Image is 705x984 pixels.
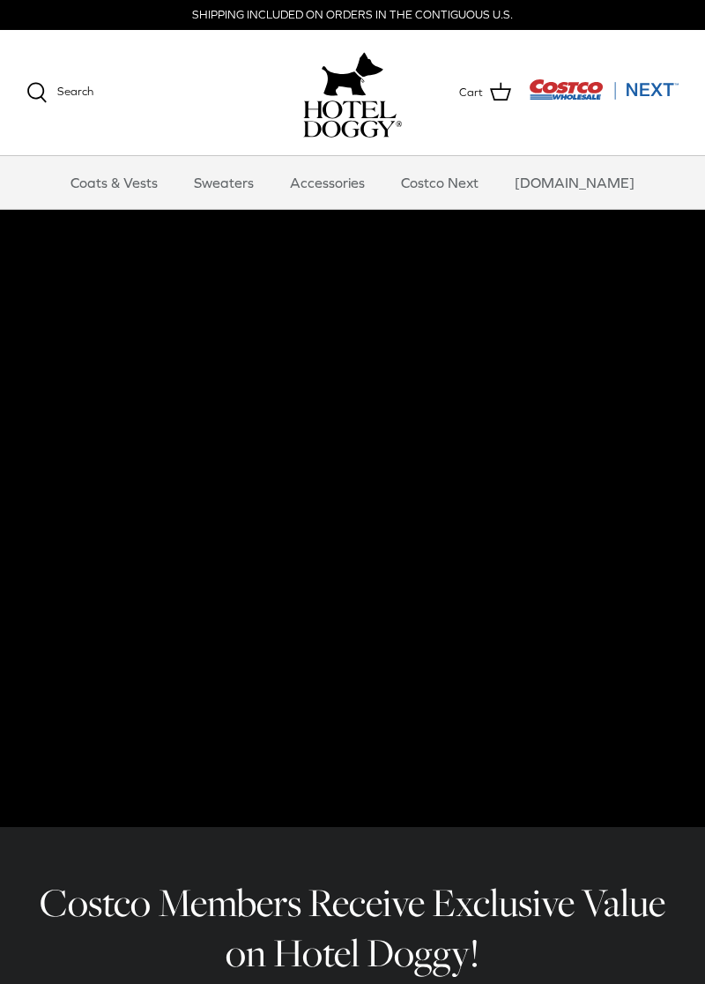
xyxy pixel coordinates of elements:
[385,156,494,209] a: Costco Next
[499,156,650,209] a: [DOMAIN_NAME]
[178,156,270,209] a: Sweaters
[303,48,402,138] a: hoteldoggy.com hoteldoggycom
[55,156,174,209] a: Coats & Vests
[26,878,679,978] h2: Costco Members Receive Exclusive Value on Hotel Doggy!
[303,101,402,138] img: hoteldoggycom
[57,85,93,98] span: Search
[459,81,511,104] a: Cart
[322,48,383,101] img: hoteldoggy.com
[529,78,679,101] img: Costco Next
[459,84,483,102] span: Cart
[274,156,381,209] a: Accessories
[529,90,679,103] a: Visit Costco Next
[26,82,93,103] a: Search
